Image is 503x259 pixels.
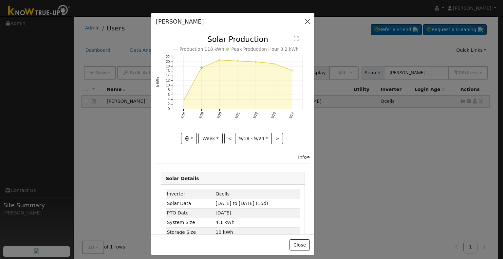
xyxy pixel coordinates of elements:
span: [DATE] [215,210,231,215]
td: Solar Data [166,199,214,208]
circle: onclick="" [201,66,203,68]
circle: onclick="" [273,63,275,64]
div: Info [298,154,310,161]
text: kWh [156,77,160,87]
text: 9/21 [234,112,241,119]
button: Close [289,239,309,250]
span: 10 kWh [215,230,233,235]
text: 16 [166,69,170,73]
circle: onclick="" [219,59,220,61]
text: 9/24 [289,112,295,119]
text: 9/23 [271,112,277,119]
text: 0 [168,107,170,111]
text: 12 [166,79,170,82]
span: 4.1 kWh [215,220,234,225]
text: Peak Production Hour 3.2 kWh [232,46,299,52]
text: 10 [166,83,170,87]
text: 9/20 [216,112,223,119]
circle: onclick="" [291,70,293,71]
text: 4 [168,98,170,101]
circle: onclick="" [255,61,257,63]
strong: Solar Details [166,176,199,181]
td: PTO Date [166,208,214,218]
text: 18 [166,65,170,68]
td: Inverter [166,189,214,199]
text: 20 [166,60,170,64]
span: ID: 1542, authorized: 09/11/25 [215,191,230,196]
span: [DATE] to [DATE] (15d) [215,201,268,206]
text: 9/22 [252,112,259,119]
text: Production 118 kWh [179,46,224,52]
text: 8 [168,88,170,92]
circle: onclick="" [237,60,238,62]
circle: onclick="" [183,100,184,101]
td: Storage Size [166,228,214,237]
text:  [294,36,299,41]
button: < [224,133,236,144]
h5: [PERSON_NAME] [156,17,204,26]
text: 22 [166,55,170,59]
button: > [271,133,283,144]
text: 2 [168,102,170,106]
text: 9/18 [180,112,187,119]
button: 9/18 - 9/24 [235,133,272,144]
button: Week [198,133,222,144]
text: 9/19 [198,112,205,119]
text: 14 [166,74,170,78]
text: 6 [168,93,170,97]
text: Solar Production [208,35,269,43]
td: System Size [166,218,214,227]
